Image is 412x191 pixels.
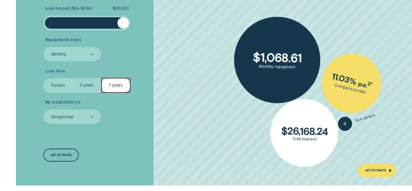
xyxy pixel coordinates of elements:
label: 3 years [43,78,72,92]
label: 5 years [72,78,101,92]
button: See details [336,108,377,133]
span: Loan Term [45,69,65,74]
label: 7 years [101,78,130,92]
span: $ 63,000 [113,6,129,11]
div: Exceptional [51,115,73,119]
div: Monthly [51,52,66,57]
span: See details [354,113,376,123]
a: Get Estimate [358,164,396,177]
span: Repayments every [45,38,81,42]
span: My credit history is [45,100,81,105]
span: Loan Amount ( $5k - $63k ) [45,6,92,11]
a: Get estimate [43,149,79,162]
